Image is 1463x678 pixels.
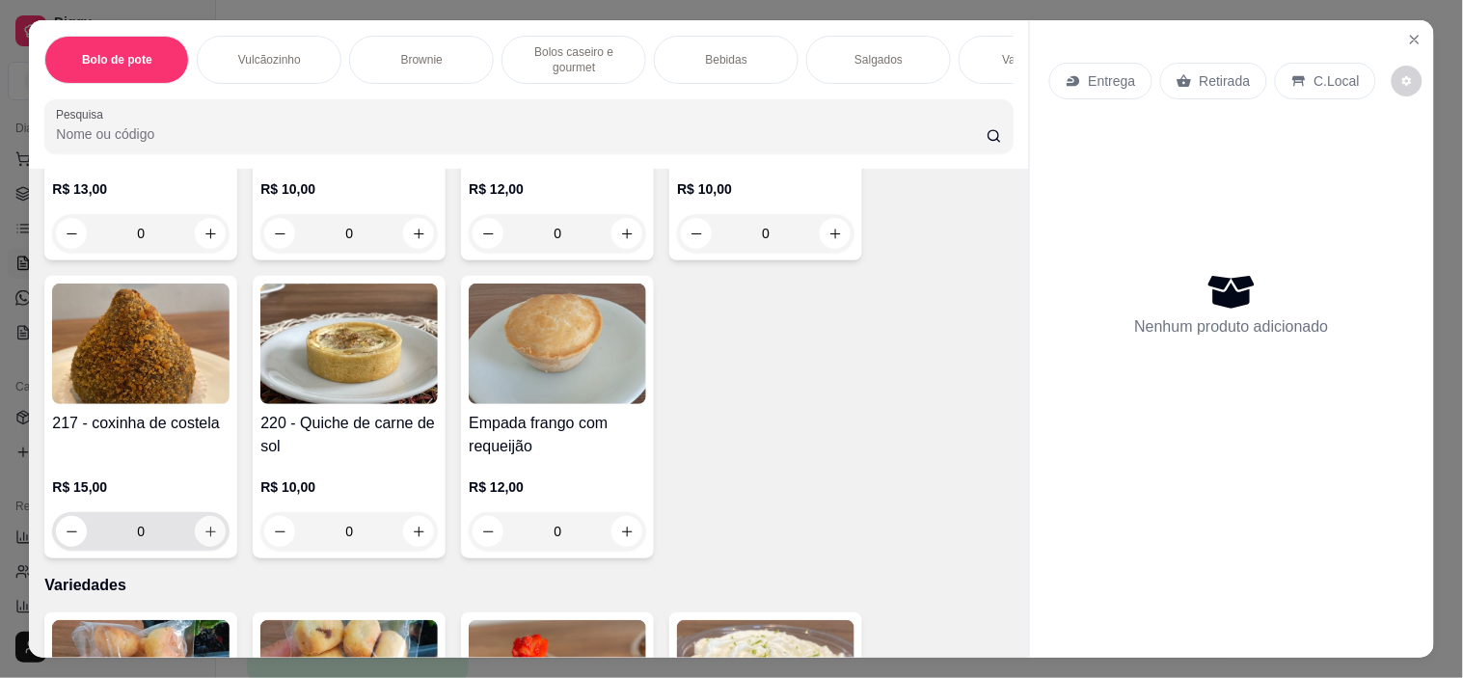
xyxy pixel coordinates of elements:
[56,106,110,122] label: Pesquisa
[401,52,443,68] p: Brownie
[469,179,646,199] p: R$ 12,00
[473,218,503,249] button: decrease-product-quantity
[260,477,438,497] p: R$ 10,00
[52,477,230,497] p: R$ 15,00
[469,477,646,497] p: R$ 12,00
[469,412,646,458] h4: Empada frango com requeijão
[677,179,854,199] p: R$ 10,00
[44,574,1013,597] p: Variedades
[260,412,438,458] h4: 220 - Quiche de carne de sol
[238,52,301,68] p: Vulcãozinho
[264,218,295,249] button: decrease-product-quantity
[52,412,230,435] h4: 217 - coxinha de costela
[56,218,87,249] button: decrease-product-quantity
[1200,71,1251,91] p: Retirada
[195,516,226,547] button: increase-product-quantity
[1089,71,1136,91] p: Entrega
[611,516,642,547] button: increase-product-quantity
[1399,24,1430,55] button: Close
[1135,315,1329,339] p: Nenhum produto adicionado
[403,218,434,249] button: increase-product-quantity
[260,284,438,404] img: product-image
[56,516,87,547] button: decrease-product-quantity
[473,516,503,547] button: decrease-product-quantity
[52,284,230,404] img: product-image
[611,218,642,249] button: increase-product-quantity
[56,124,987,144] input: Pesquisa
[820,218,851,249] button: increase-product-quantity
[1002,52,1060,68] p: Variedades
[82,52,152,68] p: Bolo de pote
[403,516,434,547] button: increase-product-quantity
[195,218,226,249] button: increase-product-quantity
[264,516,295,547] button: decrease-product-quantity
[469,284,646,404] img: product-image
[681,218,712,249] button: decrease-product-quantity
[260,179,438,199] p: R$ 10,00
[706,52,747,68] p: Bebidas
[1314,71,1360,91] p: C.Local
[854,52,903,68] p: Salgados
[518,44,630,75] p: Bolos caseiro e gourmet
[1392,66,1422,96] button: decrease-product-quantity
[52,179,230,199] p: R$ 13,00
